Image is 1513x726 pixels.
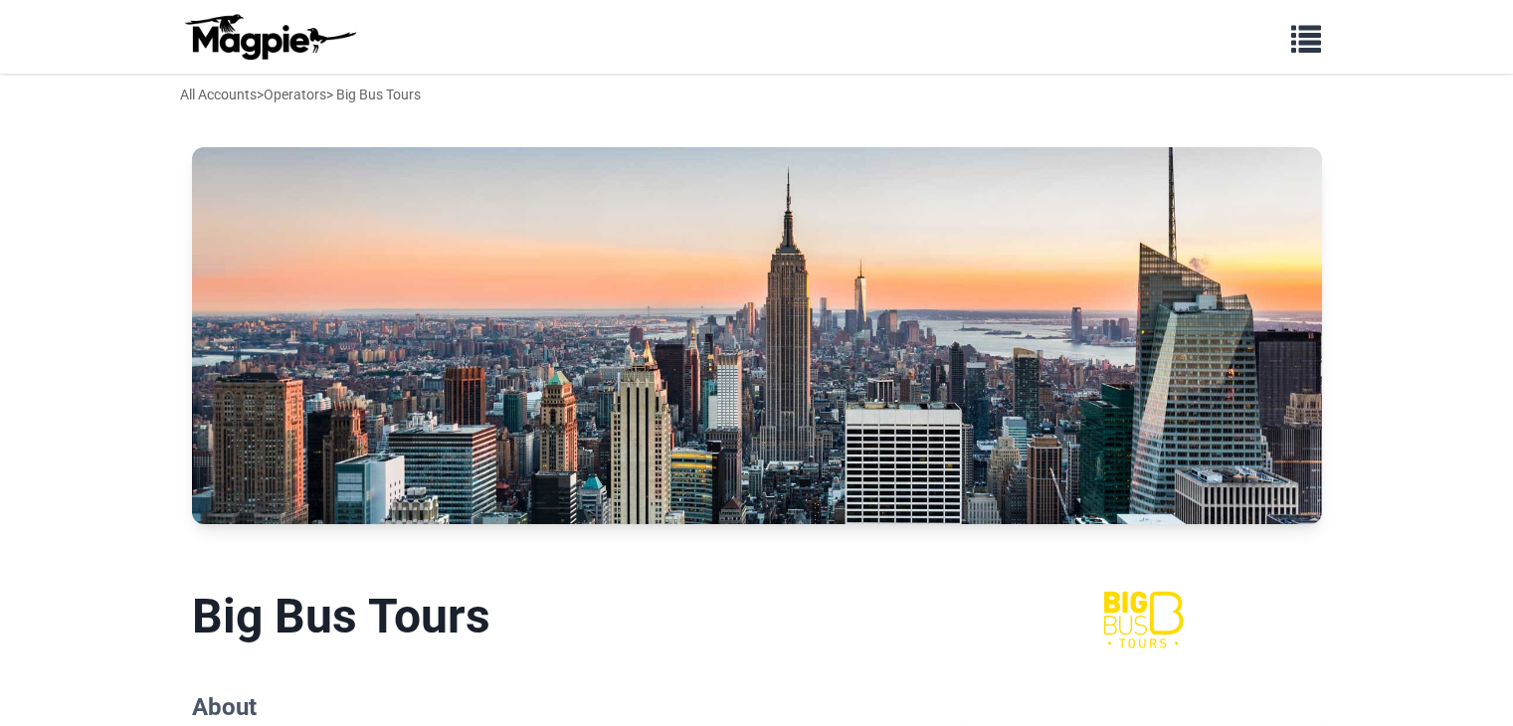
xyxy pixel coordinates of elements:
div: > > Big Bus Tours [180,84,421,105]
a: All Accounts [180,87,257,102]
h1: Big Bus Tours [192,588,935,645]
a: Operators [264,87,326,102]
img: Big Bus Tours logo [1048,588,1239,651]
h2: About [192,693,935,722]
img: Big Bus Tours banner [192,147,1322,524]
img: logo-ab69f6fb50320c5b225c76a69d11143b.png [180,13,359,61]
